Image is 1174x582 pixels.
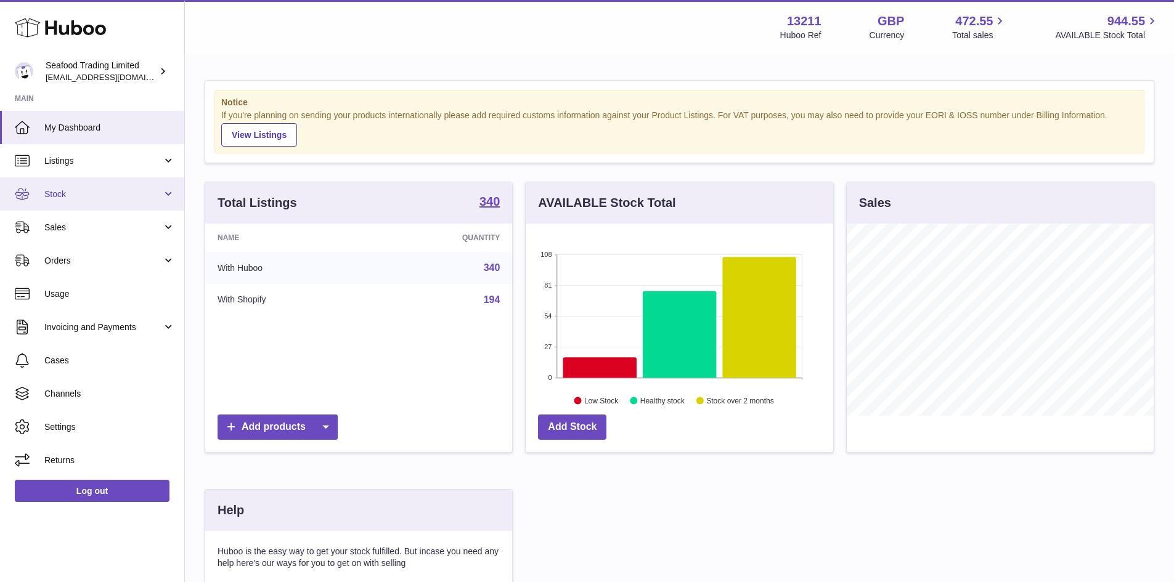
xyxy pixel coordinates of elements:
span: 944.55 [1107,13,1145,30]
span: Sales [44,222,162,233]
h3: Total Listings [218,195,297,211]
text: Healthy stock [640,396,685,405]
span: 472.55 [955,13,993,30]
div: Seafood Trading Limited [46,60,157,83]
span: Cases [44,355,175,366]
a: 194 [484,294,500,305]
div: Huboo Ref [780,30,821,41]
h3: Sales [859,195,891,211]
strong: Notice [221,97,1138,108]
span: Settings [44,421,175,433]
p: Huboo is the easy way to get your stock fulfilled. But incase you need any help here's our ways f... [218,546,500,569]
text: 27 [545,343,552,350]
a: Add products [218,414,338,440]
a: 340 [479,195,500,210]
span: Returns [44,455,175,466]
strong: 340 [479,195,500,208]
text: Low Stock [584,396,619,405]
div: Currency [870,30,905,41]
span: Stock [44,188,162,200]
a: View Listings [221,123,297,147]
h3: Help [218,502,244,519]
img: online@rickstein.com [15,62,33,81]
td: With Shopify [205,284,371,316]
th: Quantity [371,224,513,252]
h3: AVAILABLE Stock Total [538,195,675,211]
a: Add Stock [538,414,606,440]
span: Invoicing and Payments [44,321,162,333]
text: 0 [548,374,552,381]
text: 54 [545,312,552,320]
strong: GBP [878,13,904,30]
a: 340 [484,262,500,273]
span: My Dashboard [44,122,175,134]
span: Channels [44,388,175,400]
span: Usage [44,288,175,300]
th: Name [205,224,371,252]
span: Orders [44,255,162,267]
span: AVAILABLE Stock Total [1055,30,1159,41]
span: Listings [44,155,162,167]
div: If you're planning on sending your products internationally please add required customs informati... [221,110,1138,147]
span: [EMAIL_ADDRESS][DOMAIN_NAME] [46,72,181,82]
a: 472.55 Total sales [952,13,1007,41]
text: 108 [540,251,552,258]
span: Total sales [952,30,1007,41]
text: 81 [545,281,552,289]
text: Stock over 2 months [707,396,774,405]
td: With Huboo [205,252,371,284]
a: Log out [15,480,169,502]
strong: 13211 [787,13,821,30]
a: 944.55 AVAILABLE Stock Total [1055,13,1159,41]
